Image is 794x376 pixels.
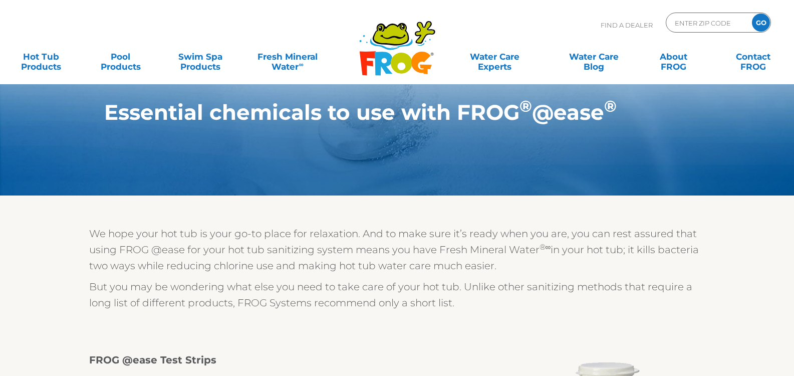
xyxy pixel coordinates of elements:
[540,242,551,252] sup: ®∞
[674,16,741,30] input: Zip Code Form
[89,226,705,274] p: We hope your hot tub is your go-to place for relaxation. And to make sure it’s ready when you are...
[104,100,644,124] h1: Essential chemicals to use with FROG @ease
[90,47,152,67] a: PoolProducts
[722,47,784,67] a: ContactFROG
[10,47,72,67] a: Hot TubProducts
[601,13,653,38] p: Find A Dealer
[563,47,625,67] a: Water CareBlog
[249,47,327,67] a: Fresh MineralWater∞
[519,97,532,116] sup: ®
[642,47,704,67] a: AboutFROG
[752,14,770,32] input: GO
[169,47,231,67] a: Swim SpaProducts
[89,279,705,311] p: But you may be wondering what else you need to take care of your hot tub. Unlike other sanitizing...
[299,61,303,68] sup: ∞
[444,47,545,67] a: Water CareExperts
[604,97,617,116] sup: ®
[89,354,216,366] strong: FROG @ease Test Strips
